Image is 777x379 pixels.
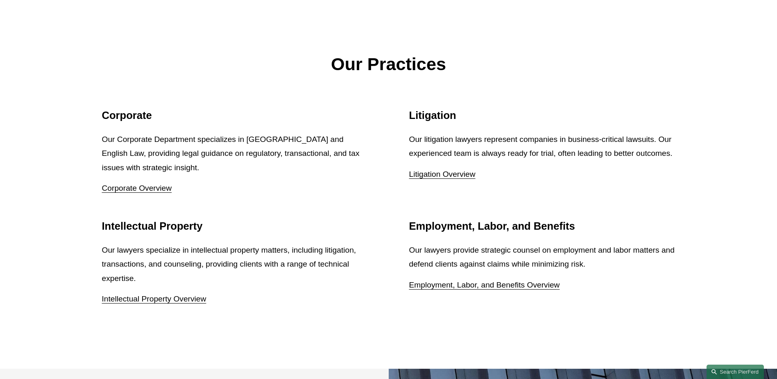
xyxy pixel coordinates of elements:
[102,109,368,122] h2: Corporate
[102,243,368,286] p: Our lawyers specialize in intellectual property matters, including litigation, transactions, and ...
[409,132,675,161] p: Our litigation lawyers represent companies in business-critical lawsuits. Our experienced team is...
[409,220,675,233] h2: Employment, Labor, and Benefits
[102,295,206,303] a: Intellectual Property Overview
[409,243,675,272] p: Our lawyers provide strategic counsel on employment and labor matters and defend clients against ...
[102,184,172,192] a: Corporate Overview
[409,109,675,122] h2: Litigation
[409,281,560,289] a: Employment, Labor, and Benefits Overview
[102,132,368,175] p: Our Corporate Department specializes in [GEOGRAPHIC_DATA] and English Law, providing legal guidan...
[102,48,675,80] p: Our Practices
[102,220,368,233] h2: Intellectual Property
[409,170,476,178] a: Litigation Overview
[707,365,764,379] a: Search this site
